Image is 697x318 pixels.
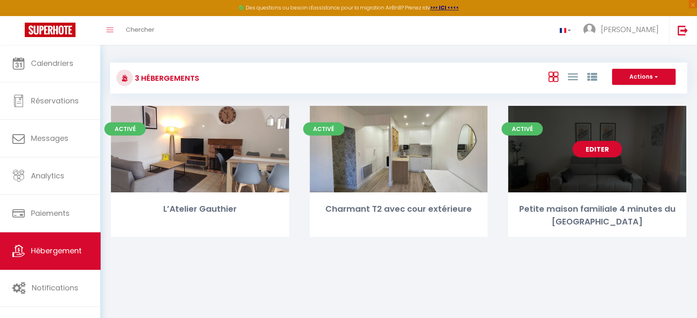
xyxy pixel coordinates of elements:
[31,171,64,181] span: Analytics
[120,16,160,45] a: Chercher
[126,25,154,34] span: Chercher
[508,203,686,229] div: Petite maison familiale 4 minutes du [GEOGRAPHIC_DATA]
[133,69,199,87] h3: 3 Hébergements
[31,58,73,68] span: Calendriers
[583,23,596,36] img: ...
[430,4,459,11] a: >>> ICI <<<<
[25,23,75,37] img: Super Booking
[111,203,289,215] div: L’Atelier Gauthier
[303,122,344,136] span: Activé
[31,96,79,106] span: Réservations
[31,133,68,143] span: Messages
[31,208,70,218] span: Paiements
[572,141,622,157] a: Editer
[577,16,669,45] a: ... [PERSON_NAME]
[32,283,78,293] span: Notifications
[587,70,597,83] a: Vue par Groupe
[31,246,82,256] span: Hébergement
[612,69,676,85] button: Actions
[548,70,558,83] a: Vue en Box
[601,24,659,35] span: [PERSON_NAME]
[502,122,543,136] span: Activé
[104,122,146,136] span: Activé
[310,203,488,215] div: Charmant T2 avec cour extérieure
[567,70,577,83] a: Vue en Liste
[678,25,688,35] img: logout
